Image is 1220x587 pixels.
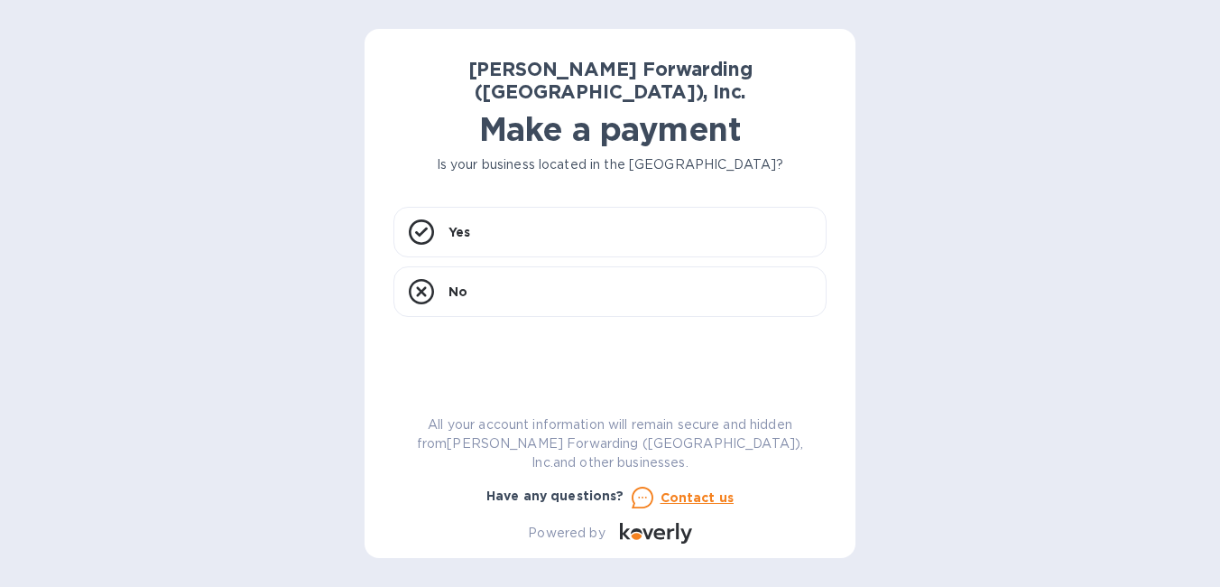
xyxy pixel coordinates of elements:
[448,223,470,241] p: Yes
[468,58,753,103] b: [PERSON_NAME] Forwarding ([GEOGRAPHIC_DATA]), Inc.
[661,490,735,505] u: Contact us
[528,524,605,543] p: Powered by
[448,283,467,301] p: No
[393,155,827,174] p: Is your business located in the [GEOGRAPHIC_DATA]?
[393,415,827,472] p: All your account information will remain secure and hidden from [PERSON_NAME] Forwarding ([GEOGRA...
[393,110,827,148] h1: Make a payment
[486,489,624,503] b: Have any questions?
